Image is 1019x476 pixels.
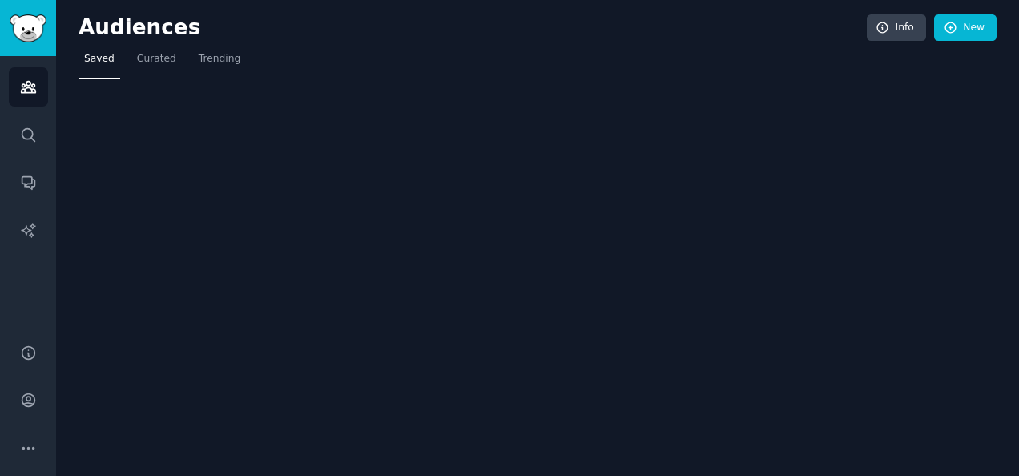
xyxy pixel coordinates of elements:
a: Curated [131,46,182,79]
a: Info [867,14,926,42]
span: Saved [84,52,115,67]
a: Saved [79,46,120,79]
img: GummySearch logo [10,14,46,42]
a: Trending [193,46,246,79]
a: New [934,14,997,42]
span: Curated [137,52,176,67]
span: Trending [199,52,240,67]
h2: Audiences [79,15,867,41]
